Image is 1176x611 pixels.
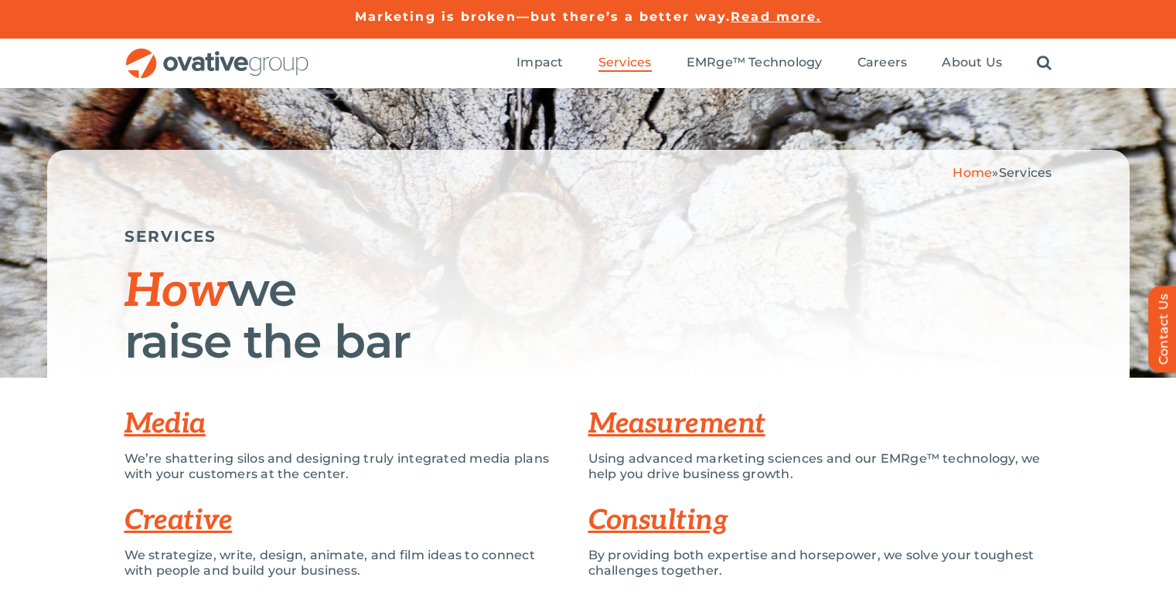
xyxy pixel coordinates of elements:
a: About Us [942,55,1002,72]
h1: we raise the bar [124,265,1052,366]
a: Measurement [588,407,765,441]
a: Home [953,165,992,180]
a: Consulting [588,504,728,538]
p: We’re shattering silos and designing truly integrated media plans with your customers at the center. [124,451,565,482]
span: » [953,165,1052,180]
a: Read more. [731,9,821,24]
nav: Menu [516,39,1052,88]
a: Services [598,55,652,72]
a: Media [124,407,206,441]
h5: SERVICES [124,227,1052,246]
span: Careers [857,55,908,70]
span: EMRge™ Technology [687,55,823,70]
a: Search [1037,55,1052,72]
a: Impact [516,55,563,72]
a: OG_Full_horizontal_RGB [124,46,310,61]
a: Creative [124,504,233,538]
span: Services [598,55,652,70]
p: By providing both expertise and horsepower, we solve your toughest challenges together. [588,548,1052,579]
a: Careers [857,55,908,72]
p: We strategize, write, design, animate, and film ideas to connect with people and build your busin... [124,548,565,579]
span: How [124,264,227,320]
a: Marketing is broken—but there’s a better way. [355,9,731,24]
p: Using advanced marketing sciences and our EMRge™ technology, we help you drive business growth. [588,451,1052,482]
a: EMRge™ Technology [687,55,823,72]
span: Impact [516,55,563,70]
span: About Us [942,55,1002,70]
span: Services [999,165,1052,180]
